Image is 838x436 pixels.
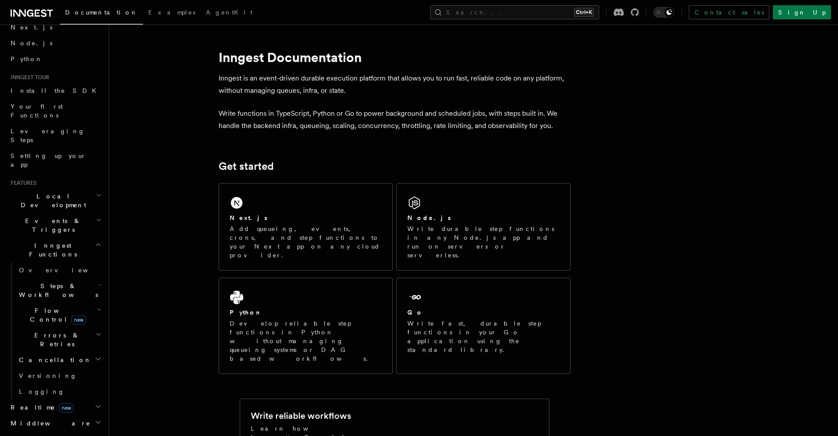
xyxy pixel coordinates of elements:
span: Cancellation [15,355,91,364]
span: Inngest tour [7,74,49,81]
button: Search...Ctrl+K [430,5,599,19]
button: Flow Controlnew [15,303,103,327]
span: Next.js [11,24,52,31]
span: Realtime [7,403,73,412]
a: Overview [15,262,103,278]
h2: Go [407,308,423,317]
a: Install the SDK [7,83,103,99]
span: Local Development [7,192,96,209]
button: Inngest Functions [7,238,103,262]
a: GoWrite fast, durable step functions in your Go application using the standard library. [396,278,571,374]
button: Errors & Retries [15,327,103,352]
span: Logging [19,388,65,395]
span: Overview [19,267,110,274]
button: Local Development [7,188,103,213]
a: Next.jsAdd queueing, events, crons, and step functions to your Next app on any cloud provider. [219,183,393,271]
a: Logging [15,384,103,399]
span: Steps & Workflows [15,282,98,299]
a: Sign Up [773,5,831,19]
p: Write durable step functions in any Node.js app and run on servers or serverless. [407,224,560,260]
span: Errors & Retries [15,331,95,348]
a: AgentKit [201,3,258,24]
a: Versioning [15,368,103,384]
span: Install the SDK [11,87,102,94]
a: Leveraging Steps [7,123,103,148]
span: new [59,403,73,413]
p: Write fast, durable step functions in your Go application using the standard library. [407,319,560,354]
span: Setting up your app [11,152,86,168]
p: Add queueing, events, crons, and step functions to your Next app on any cloud provider. [230,224,382,260]
span: new [71,315,86,325]
button: Events & Triggers [7,213,103,238]
span: Examples [148,9,195,16]
span: Python [11,55,43,62]
a: Setting up your app [7,148,103,172]
h2: Python [230,308,262,317]
span: Flow Control [15,306,97,324]
button: Middleware [7,415,103,431]
a: Python [7,51,103,67]
span: Your first Functions [11,103,63,119]
a: Examples [143,3,201,24]
a: Get started [219,160,274,172]
span: Features [7,180,37,187]
h2: Next.js [230,213,267,222]
span: Node.js [11,40,52,47]
a: Node.js [7,35,103,51]
kbd: Ctrl+K [574,8,594,17]
span: Events & Triggers [7,216,96,234]
button: Toggle dark mode [653,7,674,18]
span: Middleware [7,419,91,428]
span: AgentKit [206,9,252,16]
h2: Write reliable workflows [251,410,351,422]
span: Versioning [19,372,77,379]
a: Contact sales [689,5,769,19]
button: Steps & Workflows [15,278,103,303]
p: Inngest is an event-driven durable execution platform that allows you to run fast, reliable code ... [219,72,571,97]
p: Develop reliable step functions in Python without managing queueing systems or DAG based workflows. [230,319,382,363]
span: Inngest Functions [7,241,95,259]
a: Node.jsWrite durable step functions in any Node.js app and run on servers or serverless. [396,183,571,271]
a: Next.js [7,19,103,35]
div: Inngest Functions [7,262,103,399]
button: Realtimenew [7,399,103,415]
span: Documentation [65,9,138,16]
a: Your first Functions [7,99,103,123]
a: PythonDevelop reliable step functions in Python without managing queueing systems or DAG based wo... [219,278,393,374]
button: Cancellation [15,352,103,368]
h2: Node.js [407,213,451,222]
p: Write functions in TypeScript, Python or Go to power background and scheduled jobs, with steps bu... [219,107,571,132]
a: Documentation [60,3,143,25]
h1: Inngest Documentation [219,49,571,65]
span: Leveraging Steps [11,128,85,143]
